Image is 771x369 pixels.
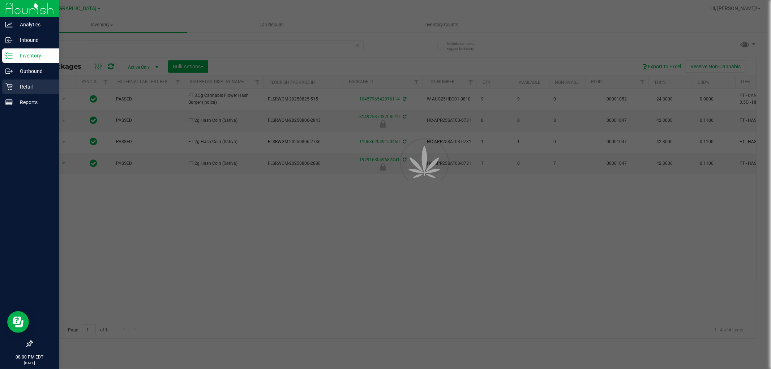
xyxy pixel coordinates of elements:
inline-svg: Inventory [5,52,13,59]
p: Reports [13,98,56,107]
p: [DATE] [3,360,56,366]
inline-svg: Analytics [5,21,13,28]
iframe: Resource center [7,311,29,333]
inline-svg: Reports [5,99,13,106]
inline-svg: Retail [5,83,13,90]
p: Analytics [13,20,56,29]
p: Inbound [13,36,56,44]
p: Retail [13,82,56,91]
p: Outbound [13,67,56,76]
p: 08:00 PM EDT [3,354,56,360]
inline-svg: Inbound [5,37,13,44]
p: Inventory [13,51,56,60]
inline-svg: Outbound [5,68,13,75]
